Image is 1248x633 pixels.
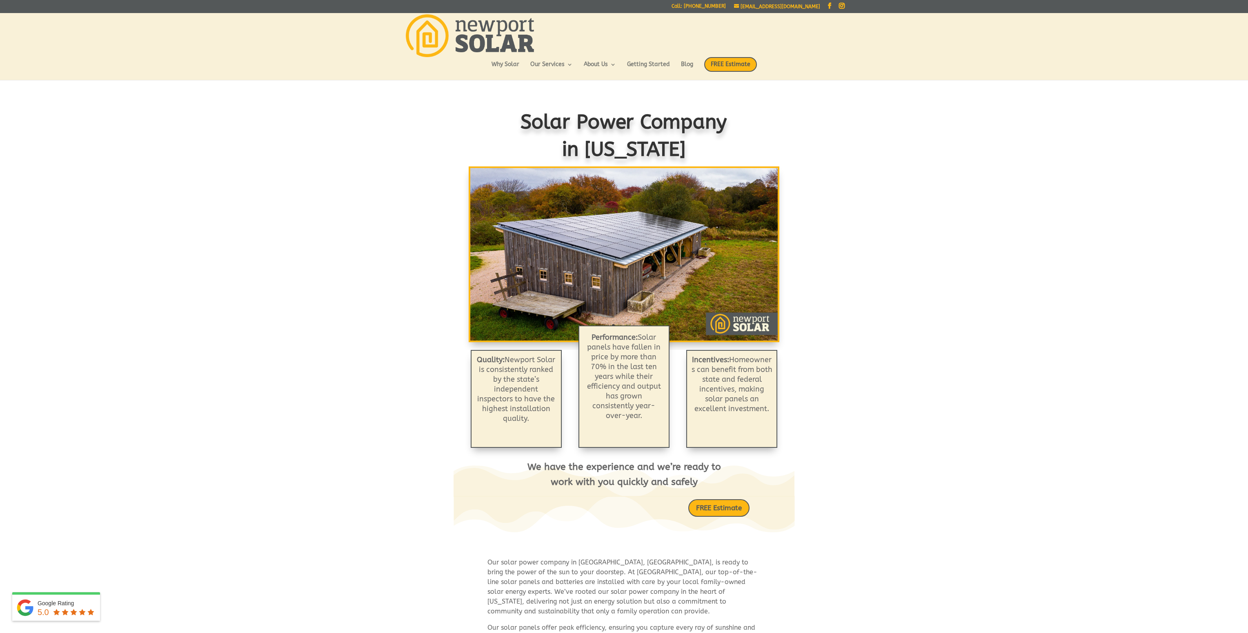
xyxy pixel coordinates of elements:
div: Google Rating [38,599,96,607]
b: Performance: [592,333,638,342]
span: Solar Power Company in [US_STATE] [521,111,727,161]
span: 5.0 [38,608,49,617]
a: 1 [612,324,615,327]
span: Newport Solar is consistently ranked by the state’s independent inspectors to have the highest in... [477,355,555,423]
a: Call: [PHONE_NUMBER] [672,4,726,12]
strong: Incentives: [692,355,729,364]
a: Blog [681,62,693,75]
a: FREE Estimate [688,499,750,517]
a: 2 [619,324,622,327]
strong: Quality: [477,355,505,364]
a: 4 [633,324,636,327]
p: Our solar power company in [GEOGRAPHIC_DATA], [GEOGRAPHIC_DATA], is ready to bring the power of t... [487,558,760,623]
p: Homeowners can benefit from both state and federal incentives, making solar panels an excellent i... [691,355,772,414]
img: Newport Solar | Solar Energy Optimized. [406,14,534,57]
a: FREE Estimate [704,57,757,80]
img: Solar Modules: Roof Mounted [470,168,777,341]
a: [EMAIL_ADDRESS][DOMAIN_NAME] [734,4,820,9]
a: About Us [584,62,616,75]
a: Our Services [530,62,573,75]
span: We have the experience and we’re ready to work with you quickly and safely [527,461,721,487]
a: Why Solar [492,62,519,75]
span: FREE Estimate [704,57,757,72]
a: Getting Started [627,62,670,75]
a: 3 [626,324,629,327]
p: Solar panels have fallen in price by more than 70% in the last ten years while their efficiency a... [585,332,663,421]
